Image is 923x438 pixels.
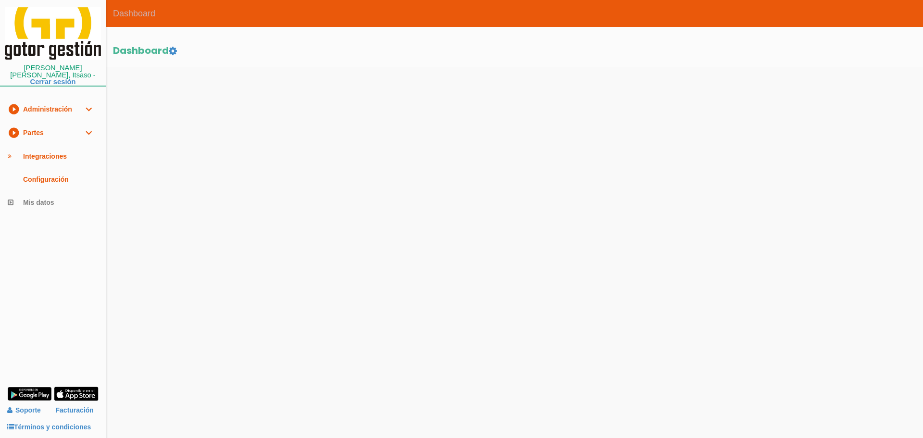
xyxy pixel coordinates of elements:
i: expand_more [83,98,94,121]
img: google-play.png [7,387,52,401]
span: Dashboard [106,1,162,25]
img: app-store.png [54,387,99,401]
h2: Dashboard [113,45,916,56]
i: play_circle_filled [8,121,19,144]
a: Términos y condiciones [7,423,91,431]
i: expand_more [83,121,94,144]
a: Soporte [7,406,41,414]
a: Facturación [56,402,94,419]
i: play_circle_filled [8,98,19,121]
a: Cerrar sesión [30,78,76,86]
img: itcons-logo [5,7,101,60]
